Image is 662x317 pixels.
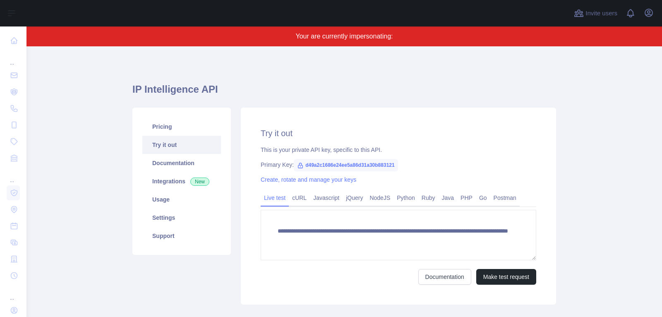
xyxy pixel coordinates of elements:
a: Ruby [418,191,439,204]
span: Your are currently impersonating: [295,33,393,40]
h1: IP Intelligence API [132,83,556,103]
a: Documentation [142,154,221,172]
a: Live test [261,191,289,204]
h2: Try it out [261,127,536,139]
a: Try it out [142,136,221,154]
button: Make test request [476,269,536,285]
a: PHP [457,191,476,204]
a: jQuery [343,191,366,204]
a: Java [439,191,458,204]
span: New [190,178,209,186]
a: Support [142,227,221,245]
a: Usage [142,190,221,209]
div: Primary Key: [261,161,536,169]
span: d49a2c1686e24ee5a86d31a30b883121 [294,159,398,171]
a: Go [476,191,490,204]
a: Create, rotate and manage your keys [261,176,356,183]
div: ... [7,167,20,184]
a: cURL [289,191,310,204]
div: This is your private API key, specific to this API. [261,146,536,154]
a: Integrations New [142,172,221,190]
span: Invite users [585,9,617,18]
div: ... [7,285,20,301]
a: NodeJS [366,191,393,204]
a: Postman [490,191,520,204]
a: Javascript [310,191,343,204]
button: Invite users [572,7,619,20]
div: ... [7,50,20,66]
a: Settings [142,209,221,227]
a: Documentation [418,269,471,285]
a: Pricing [142,118,221,136]
a: Python [393,191,418,204]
